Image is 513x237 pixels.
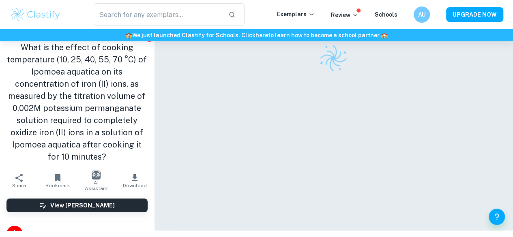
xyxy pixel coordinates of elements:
[10,6,61,23] img: Clastify logo
[116,169,154,192] button: Download
[6,199,148,212] button: View [PERSON_NAME]
[146,36,152,43] button: Report issue
[92,171,101,179] img: AI Assistant
[2,31,511,40] h6: We just launched Clastify for Schools. Click to learn how to become a school partner.
[82,180,111,191] span: AI Assistant
[446,7,503,22] button: UPGRADE NOW
[45,183,70,188] span: Bookmark
[414,6,430,23] button: AU
[50,201,115,210] h6: View [PERSON_NAME]
[94,3,222,26] input: Search for any exemplars...
[375,11,397,18] a: Schools
[316,41,351,76] img: Clastify logo
[255,32,268,38] a: here
[489,209,505,225] button: Help and Feedback
[123,183,147,188] span: Download
[331,11,358,19] p: Review
[77,169,116,192] button: AI Assistant
[417,10,427,19] h6: AU
[12,183,26,188] span: Share
[39,169,77,192] button: Bookmark
[6,41,148,163] h1: What is the effect of cooking temperature (10, 25, 40, 55, 70 °C) of Ipomoea aquatica on its conc...
[277,10,315,19] p: Exemplars
[125,32,132,38] span: 🏫
[381,32,388,38] span: 🏫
